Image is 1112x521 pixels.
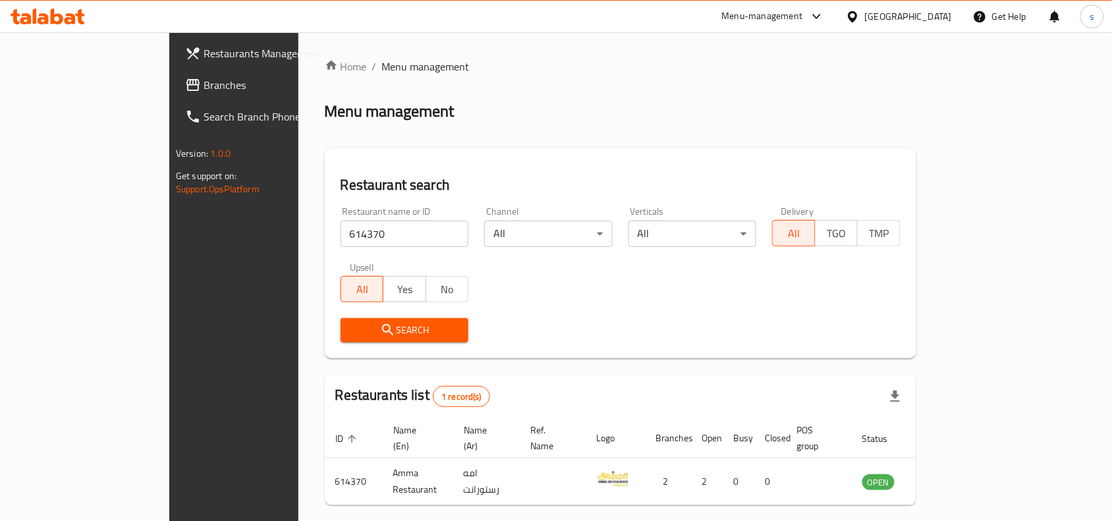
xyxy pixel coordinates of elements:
span: 1.0.0 [210,145,231,162]
span: Get support on: [176,167,236,184]
td: 0 [723,458,755,505]
h2: Menu management [325,101,455,122]
th: Closed [755,418,787,458]
span: Branches [204,77,345,93]
td: امه رستورانت [453,458,520,505]
span: All [778,224,810,243]
td: 2 [692,458,723,505]
span: Search [351,322,459,339]
span: Name (En) [393,422,437,454]
th: Busy [723,418,755,458]
span: All [347,280,379,299]
button: TGO [815,220,858,246]
span: 1 record(s) [433,391,489,403]
td: 0 [755,458,787,505]
span: ID [335,431,360,447]
h2: Restaurants list [335,385,490,407]
input: Search for restaurant name or ID.. [341,221,469,247]
th: Branches [646,418,692,458]
a: Restaurants Management [175,38,355,69]
span: TMP [863,224,895,243]
span: Name (Ar) [464,422,504,454]
span: Yes [389,280,421,299]
img: Amma Restaurant [597,462,630,495]
span: No [431,280,464,299]
button: Search [341,318,469,343]
table: enhanced table [325,418,966,505]
span: TGO [821,224,853,243]
button: All [772,220,816,246]
th: Logo [586,418,646,458]
span: OPEN [862,475,895,490]
span: Ref. Name [530,422,570,454]
nav: breadcrumb [325,59,916,74]
a: Branches [175,69,355,101]
span: Search Branch Phone [204,109,345,124]
td: 2 [646,458,692,505]
label: Upsell [350,263,374,272]
button: Yes [383,276,426,302]
span: Version: [176,145,208,162]
td: Amma Restaurant [383,458,453,505]
span: POS group [797,422,836,454]
a: Search Branch Phone [175,101,355,132]
span: Menu management [382,59,470,74]
div: All [628,221,757,247]
div: OPEN [862,474,895,490]
li: / [372,59,377,74]
div: All [484,221,613,247]
button: TMP [857,220,901,246]
div: Export file [879,381,911,412]
span: Restaurants Management [204,45,345,61]
button: No [426,276,469,302]
h2: Restaurant search [341,175,901,195]
a: Support.OpsPlatform [176,180,260,198]
button: All [341,276,384,302]
div: [GEOGRAPHIC_DATA] [865,9,952,24]
div: Menu-management [722,9,803,24]
span: s [1090,9,1094,24]
div: Total records count [433,386,490,407]
th: Open [692,418,723,458]
label: Delivery [781,207,814,216]
span: Status [862,431,905,447]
